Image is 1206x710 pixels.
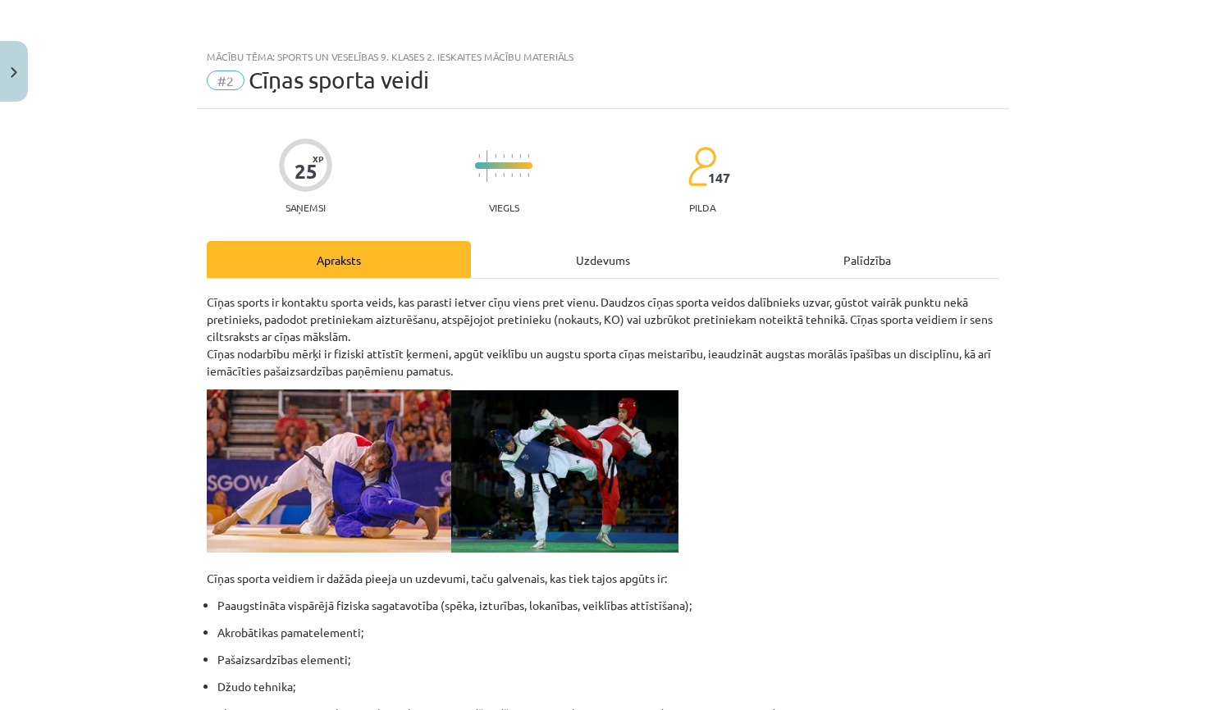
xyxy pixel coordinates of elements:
[495,154,496,158] img: icon-short-line-57e1e144782c952c97e751825c79c345078a6d821885a25fce030b3d8c18986b.svg
[217,678,999,695] p: Džudo tehnika;
[313,154,323,163] span: XP
[495,173,496,177] img: icon-short-line-57e1e144782c952c97e751825c79c345078a6d821885a25fce030b3d8c18986b.svg
[279,202,332,213] p: Saņemsi
[11,67,17,78] img: icon-close-lesson-0947bae3869378f0d4975bcd49f059093ad1ed9edebbc8119c70593378902aed.svg
[528,154,529,158] img: icon-short-line-57e1e144782c952c97e751825c79c345078a6d821885a25fce030b3d8c18986b.svg
[689,202,715,213] p: pilda
[519,154,521,158] img: icon-short-line-57e1e144782c952c97e751825c79c345078a6d821885a25fce030b3d8c18986b.svg
[478,173,480,177] img: icon-short-line-57e1e144782c952c97e751825c79c345078a6d821885a25fce030b3d8c18986b.svg
[207,241,471,278] div: Apraksts
[511,154,513,158] img: icon-short-line-57e1e144782c952c97e751825c79c345078a6d821885a25fce030b3d8c18986b.svg
[708,171,730,185] span: 147
[503,154,505,158] img: icon-short-line-57e1e144782c952c97e751825c79c345078a6d821885a25fce030b3d8c18986b.svg
[489,202,519,213] p: Viegls
[471,241,735,278] div: Uzdevums
[478,154,480,158] img: icon-short-line-57e1e144782c952c97e751825c79c345078a6d821885a25fce030b3d8c18986b.svg
[207,71,244,90] span: #2
[217,597,999,614] p: Paaugstināta vispārējā fiziska sagatavotība (spēka, izturības, lokanības, veiklības attīstīšana);
[217,624,999,641] p: Akrobātikas pamatelementi;
[503,173,505,177] img: icon-short-line-57e1e144782c952c97e751825c79c345078a6d821885a25fce030b3d8c18986b.svg
[735,241,999,278] div: Palīdzība
[207,294,999,380] p: Cīņas sports ir kontaktu sporta veids, kas parasti ietver cīņu viens pret vienu. Daudzos cīņas sp...
[487,150,488,182] img: icon-long-line-d9ea69661e0d244f92f715978eff75569469978d946b2353a9bb055b3ed8787d.svg
[295,160,317,183] div: 25
[519,173,521,177] img: icon-short-line-57e1e144782c952c97e751825c79c345078a6d821885a25fce030b3d8c18986b.svg
[207,389,999,587] p: Cīņas sporta veidiem ir dažāda pieeja un uzdevumi, taču galvenais, kas tiek tajos apgūts ir:
[249,66,429,93] span: Cīņas sporta veidi
[511,173,513,177] img: icon-short-line-57e1e144782c952c97e751825c79c345078a6d821885a25fce030b3d8c18986b.svg
[688,146,716,187] img: students-c634bb4e5e11cddfef0936a35e636f08e4e9abd3cc4e673bd6f9a4125e45ecb1.svg
[528,173,529,177] img: icon-short-line-57e1e144782c952c97e751825c79c345078a6d821885a25fce030b3d8c18986b.svg
[217,651,999,668] p: Pašaizsardzības elementi;
[207,51,999,62] div: Mācību tēma: Sports un veselības 9. klases 2. ieskaites mācību materiāls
